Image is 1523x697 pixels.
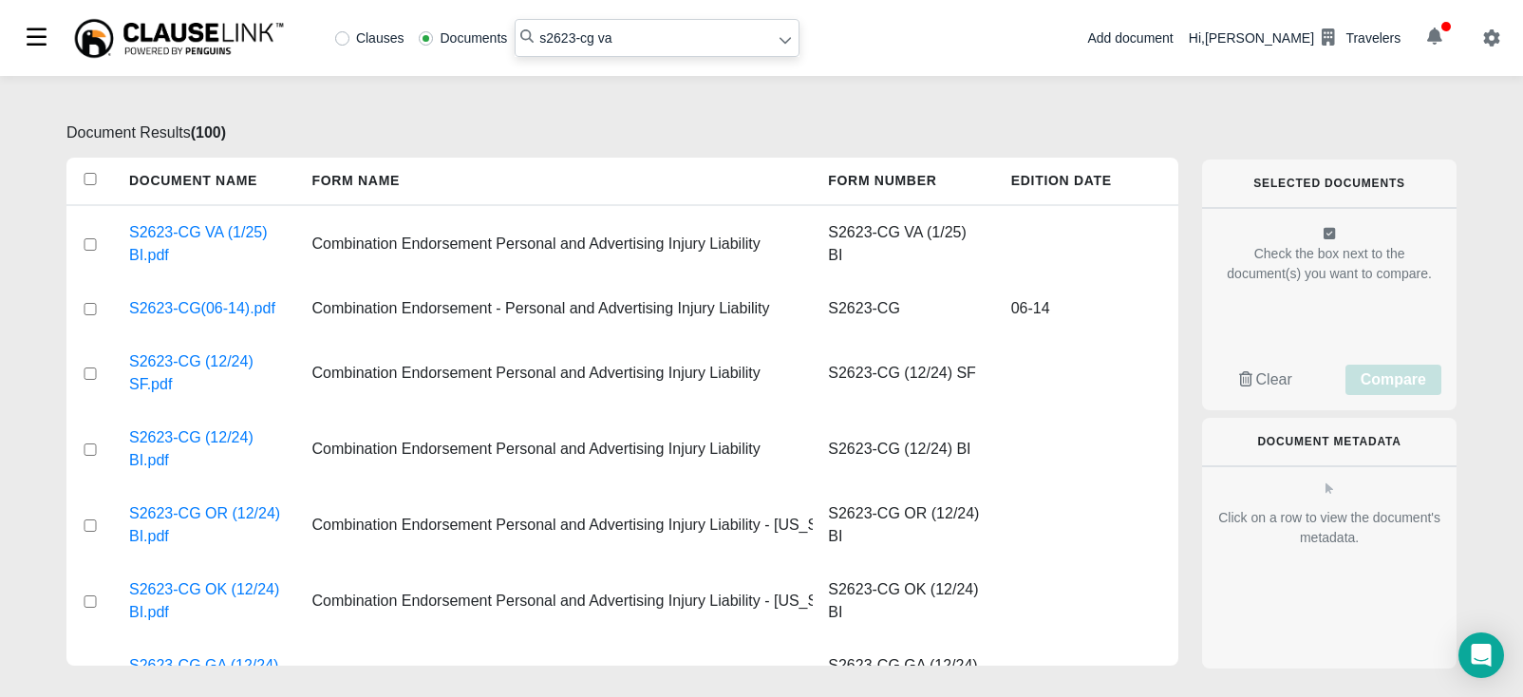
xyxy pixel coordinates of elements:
[129,221,281,267] a: S2623-CG VA (1/25) BI.pdf
[1345,365,1441,395] button: Compare
[813,158,995,204] h5: Form Number
[813,411,995,487] div: S2623-CG (12/24) BI
[1232,435,1426,448] h6: Document Metadata
[72,17,286,60] img: ClauseLink
[296,158,813,204] h5: Form Name
[1189,22,1401,54] div: Hi, [PERSON_NAME]
[515,19,799,57] input: Search library...
[66,122,1178,144] p: Document Results
[1217,508,1441,548] div: Click on a row to view the document's metadata.
[1232,177,1426,190] h6: Selected Documents
[813,282,995,335] div: S2623-CG
[129,578,281,624] a: S2623-CG OK (12/24) BI.pdf
[296,206,813,282] div: Combination Endorsement Personal and Advertising Injury Liability
[813,563,995,639] div: S2623-CG OK (12/24) BI
[813,206,995,282] div: S2623-CG VA (1/25) BI
[129,297,275,320] a: S2623-CG(06-14).pdf
[1361,371,1426,387] span: Compare
[129,502,281,548] a: S2623-CG OR (12/24) BI.pdf
[335,31,404,45] label: Clauses
[1345,28,1401,48] div: Travelers
[1217,365,1313,395] button: Clear
[296,411,813,487] div: Combination Endorsement Personal and Advertising Injury Liability
[996,158,1178,204] h5: Edition Date
[296,563,813,639] div: Combination Endorsement Personal and Advertising Injury Liability - Oklahoma
[296,487,813,563] div: Combination Endorsement Personal and Advertising Injury Liability - Oregon
[191,124,226,141] b: ( 100 )
[129,350,281,396] a: S2623-CG (12/24) SF.pdf
[813,487,995,563] div: S2623-CG OR (12/24) BI
[1256,371,1292,387] span: Clear
[129,426,281,472] a: S2623-CG (12/24) BI.pdf
[1087,28,1173,48] div: Add document
[813,335,995,411] div: S2623-CG (12/24) SF
[296,282,813,335] div: Combination Endorsement - Personal and Advertising Injury Liability
[114,158,296,204] h5: Document Name
[1217,244,1441,284] div: Check the box next to the document(s) you want to compare.
[419,31,507,45] label: Documents
[996,282,1178,335] div: 06-14
[296,335,813,411] div: Combination Endorsement Personal and Advertising Injury Liability
[1458,632,1504,678] div: Open Intercom Messenger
